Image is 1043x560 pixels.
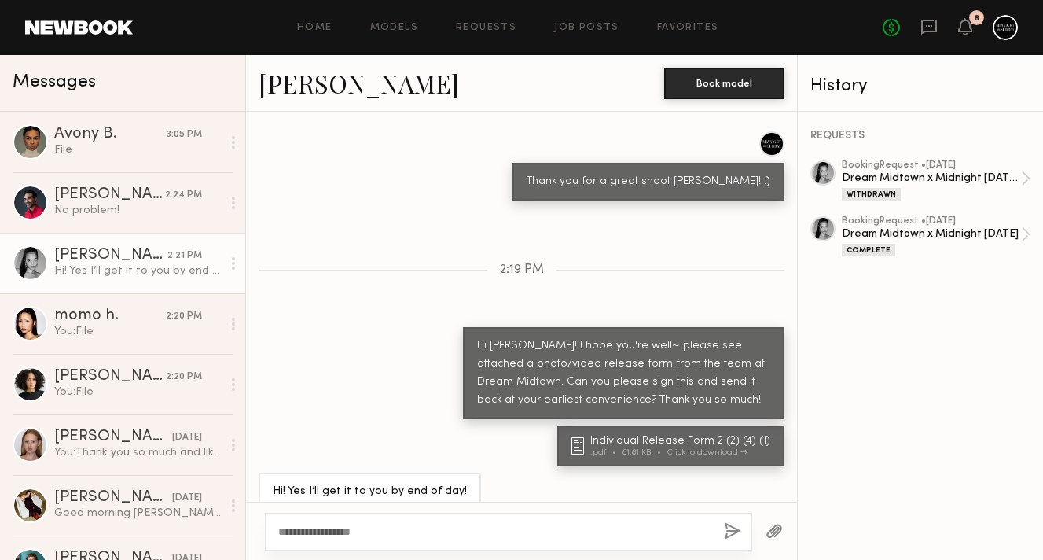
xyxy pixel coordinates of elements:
div: [PERSON_NAME] [54,369,166,385]
a: Models [370,23,418,33]
div: [DATE] [172,491,202,506]
div: [PERSON_NAME] [54,429,172,445]
button: Book model [664,68,784,99]
div: [PERSON_NAME] [54,187,165,203]
div: You: File [54,385,222,400]
div: File [54,142,222,157]
div: You: File [54,324,222,339]
div: momo h. [54,308,166,324]
a: bookingRequest •[DATE]Dream Midtown x Midnight [DATE]Complete [842,216,1030,256]
div: [PERSON_NAME] [54,248,167,263]
div: 2:24 PM [165,188,202,203]
div: Dream Midtown x Midnight [DATE] [842,227,1021,241]
div: Hi [PERSON_NAME]! I hope you're well~ please see attached a photo/video release form from the tea... [477,337,770,410]
div: booking Request • [DATE] [842,160,1021,171]
div: Hi! Yes I’ll get it to you by end of day! [54,263,222,278]
div: [DATE] [172,430,202,445]
div: Dream Midtown x Midnight [DATE]- Day 2 [842,171,1021,186]
div: Click to download [667,448,747,457]
div: [PERSON_NAME] [54,490,172,506]
div: 81.81 KB [622,448,667,457]
div: Good morning [PERSON_NAME]. How are you I hope all is well! I'm excited tor [DATE] and Fridays sh... [54,506,222,521]
a: Home [297,23,332,33]
div: 2:20 PM [166,370,202,385]
div: Avony B. [54,127,167,142]
span: 2:19 PM [500,263,544,277]
a: [PERSON_NAME] [259,66,459,100]
div: 2:21 PM [167,249,202,263]
a: bookingRequest •[DATE]Dream Midtown x Midnight [DATE]- Day 2Withdrawn [842,160,1030,201]
div: 8 [974,14,979,23]
div: .pdf [590,448,622,457]
div: 3:05 PM [167,127,202,142]
div: Withdrawn [842,188,901,201]
div: booking Request • [DATE] [842,216,1021,227]
a: Favorites [657,23,719,33]
div: Complete [842,244,895,256]
div: You: Thank you so much and likewise! [54,445,222,460]
a: Book model [664,76,784,89]
div: REQUESTS [810,131,1030,142]
a: Individual Release Form 2 (2) (4) (1).pdf81.81 KBClick to download [571,436,775,457]
a: Requests [456,23,516,33]
div: 2:20 PM [166,309,202,324]
div: Thank you for a great shoot [PERSON_NAME]! :) [527,173,770,191]
div: No problem! [54,203,222,218]
a: Job Posts [554,23,619,33]
span: Messages [13,73,96,91]
div: Individual Release Form 2 (2) (4) (1) [590,436,775,447]
div: History [810,77,1030,95]
div: Hi! Yes I’ll get it to you by end of day! [273,483,467,501]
